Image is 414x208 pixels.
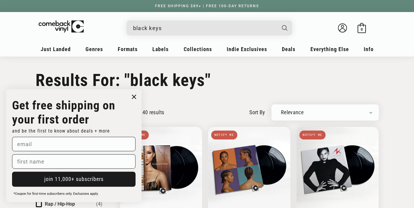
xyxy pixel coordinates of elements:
[12,137,135,151] input: email
[276,20,293,35] button: Search
[129,92,139,101] button: Close dialog
[12,172,135,187] button: join 11,000+ subscribers
[184,46,212,52] span: Collections
[118,46,138,52] span: Formats
[227,46,267,52] span: Indie Exclusives
[360,27,363,32] span: 0
[249,108,265,116] label: sort by
[364,46,374,52] span: Info
[133,22,276,34] input: When autocomplete results are available use up and down arrows to review and enter to select
[126,20,292,35] div: Search
[149,4,265,8] a: FREE SHIPPING $89+ | FREE 100-DAY RETURNS
[41,46,71,52] span: Just Landed
[36,70,379,90] h1: Results For: "black keys"
[12,128,110,134] span: and be the first to know about deals + more
[14,192,98,196] span: *Coupon for first-time subscribers only. Exclusions apply.
[86,46,103,52] span: Genres
[12,98,115,127] strong: Get free shipping on your first order
[152,46,169,52] span: Labels
[282,46,295,52] span: Deals
[12,154,135,169] input: first name
[310,46,349,52] span: Everything Else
